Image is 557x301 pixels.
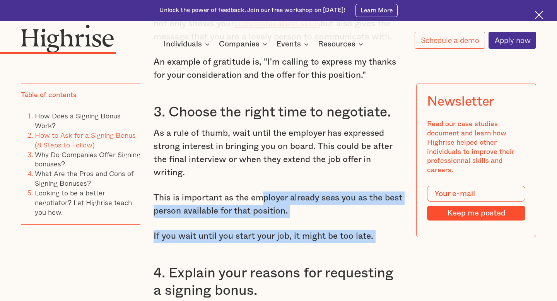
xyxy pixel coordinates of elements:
[219,39,260,49] div: Companies
[355,4,397,17] a: Learn More
[35,168,133,189] a: What Are the Pros and Cons of Signing Bonuses?
[164,39,212,49] div: Individuals
[427,186,525,202] input: Your e-mail
[219,39,270,49] div: Companies
[318,39,355,49] div: Resources
[154,265,404,299] h3: 4. Explain your reasons for requesting a signing bonus.
[154,127,404,179] p: As a rule of thumb, wait until the employer has expressed strong interest in bringing you on boar...
[35,149,140,169] a: Why Do Companies Offer Signing bonuses?
[154,104,404,121] h3: 3. Choose the right time to negotiate.
[415,32,485,49] a: Schedule a demo
[35,130,136,150] a: How to Ask for a Signing Bonus (8 Steps to Follow)
[159,6,345,14] div: Unlock the power of feedback. Join our free workshop on [DATE]!
[535,10,543,19] img: Cross icon
[427,94,495,109] div: Newsletter
[427,206,525,221] input: Keep me posted
[318,39,366,49] div: Resources
[277,39,301,49] div: Events
[154,230,404,243] p: If you wait until you start your job, it might be too late.
[35,188,132,218] a: Looking to be a better negotiator? Let Highrise teach you how.
[427,120,525,176] div: Read our case studies document and learn how Highrise helped other individuals to improve their p...
[21,24,114,53] img: Highrise logo
[164,39,202,49] div: Individuals
[489,32,536,49] a: Apply now
[21,91,77,100] div: Table of contents
[277,39,311,49] div: Events
[427,186,525,221] form: Modal Form
[154,56,404,82] p: An example of gratitude is, "I'm calling to express my thanks for your consideration and the offe...
[35,110,121,131] a: How Does a Signing Bonus Work?
[154,192,404,218] p: This is important as the employer already sees you as the best person available for that position.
